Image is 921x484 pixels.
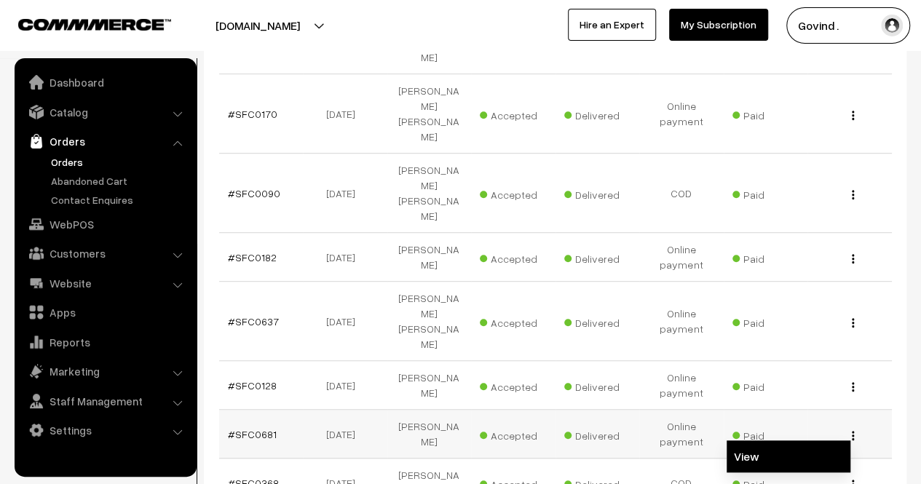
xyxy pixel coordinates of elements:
span: Paid [732,376,805,394]
span: Paid [732,312,805,330]
a: #SFC0090 [228,187,280,199]
td: [PERSON_NAME] [PERSON_NAME] [387,74,472,154]
td: [DATE] [303,233,387,282]
img: COMMMERCE [18,19,171,30]
img: Menu [852,318,854,328]
img: Menu [852,431,854,440]
td: [DATE] [303,361,387,410]
td: Online payment [639,410,724,459]
span: Delivered [564,376,637,394]
a: COMMMERCE [18,15,146,32]
a: Website [18,270,191,296]
a: Apps [18,299,191,325]
a: Hire an Expert [568,9,656,41]
span: Accepted [480,104,553,123]
td: [PERSON_NAME] [387,233,472,282]
td: Online payment [639,74,724,154]
span: Accepted [480,424,553,443]
img: Menu [852,190,854,199]
span: Paid [732,424,805,443]
span: Delivered [564,104,637,123]
span: Accepted [480,312,553,330]
td: [PERSON_NAME] [387,410,472,459]
a: Catalog [18,99,191,125]
td: [DATE] [303,74,387,154]
a: Marketing [18,358,191,384]
span: Accepted [480,183,553,202]
a: Contact Enquires [47,192,191,207]
img: Menu [852,382,854,392]
span: Accepted [480,247,553,266]
td: Online payment [639,233,724,282]
td: [DATE] [303,154,387,233]
span: Accepted [480,376,553,394]
a: #SFC0128 [228,379,277,392]
button: [DOMAIN_NAME] [165,7,351,44]
a: #SFC0170 [228,108,277,120]
a: My Subscription [669,9,768,41]
a: Abandoned Cart [47,173,191,189]
img: Menu [852,254,854,263]
td: [DATE] [303,410,387,459]
a: Dashboard [18,69,191,95]
a: Settings [18,417,191,443]
span: Paid [732,247,805,266]
button: Govind . [786,7,910,44]
a: Orders [18,128,191,154]
span: Delivered [564,424,637,443]
a: Staff Management [18,388,191,414]
span: Paid [732,183,805,202]
td: [DATE] [303,282,387,361]
a: #SFC0681 [228,428,277,440]
a: #SFC0182 [228,251,277,263]
span: Paid [732,104,805,123]
td: [PERSON_NAME] [PERSON_NAME] [387,282,472,361]
td: COD [639,154,724,233]
span: Delivered [564,247,637,266]
a: #SFC0637 [228,315,279,328]
a: Customers [18,240,191,266]
img: Menu [852,111,854,120]
a: Orders [47,154,191,170]
span: Delivered [564,183,637,202]
td: Online payment [639,361,724,410]
span: Delivered [564,312,637,330]
td: [PERSON_NAME] [PERSON_NAME] [387,154,472,233]
td: [PERSON_NAME] [387,361,472,410]
a: Reports [18,329,191,355]
a: WebPOS [18,211,191,237]
a: View [727,440,850,472]
img: user [881,15,903,36]
td: Online payment [639,282,724,361]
